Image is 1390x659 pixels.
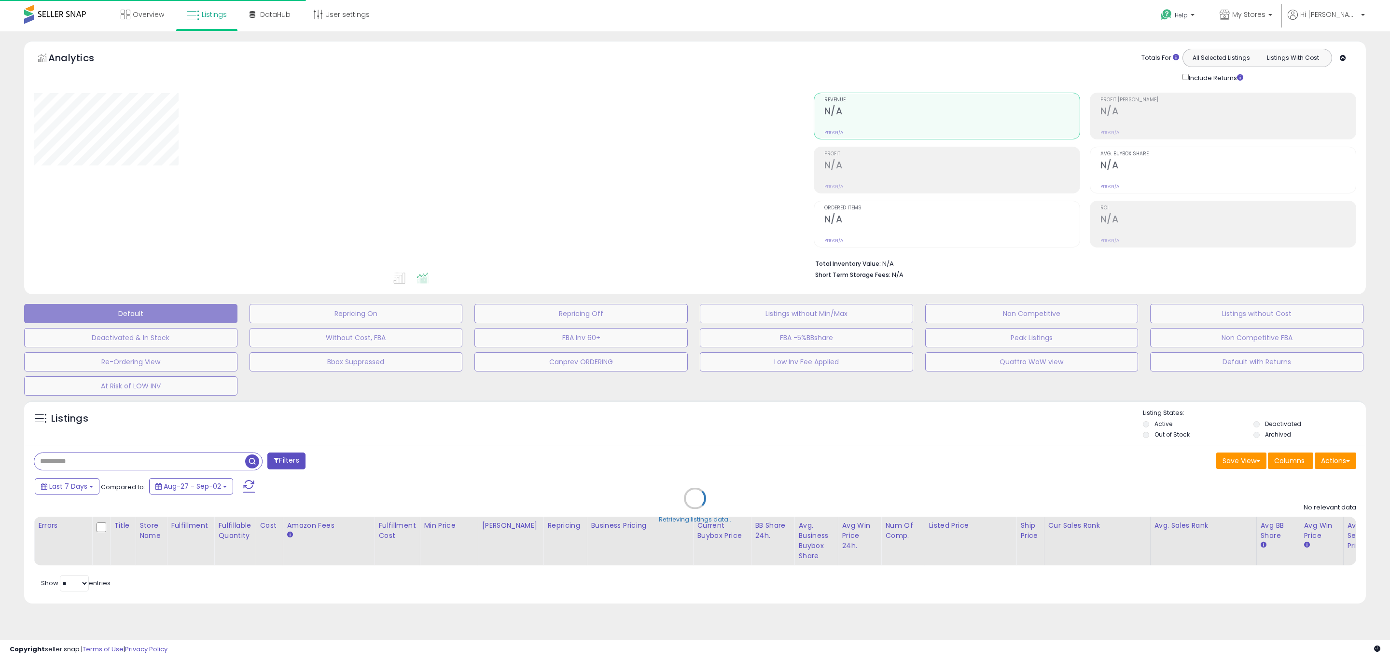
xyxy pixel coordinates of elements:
button: Re-Ordering View [24,352,237,371]
button: At Risk of LOW INV [24,376,237,396]
button: Canprev ORDERING [474,352,688,371]
span: Ordered Items [824,206,1080,211]
small: Prev: N/A [824,183,843,189]
button: Non Competitive [925,304,1139,323]
button: FBA Inv 60+ [474,328,688,347]
h2: N/A [1100,106,1356,119]
button: Listings without Cost [1150,304,1363,323]
button: Repricing On [250,304,463,323]
small: Prev: N/A [824,129,843,135]
button: FBA -5%BBshare [700,328,913,347]
button: Listings without Min/Max [700,304,913,323]
a: Hi [PERSON_NAME] [1288,10,1365,31]
li: N/A [815,257,1349,269]
button: All Selected Listings [1185,52,1257,64]
div: Retrieving listings data.. [659,515,731,524]
b: Short Term Storage Fees: [815,271,890,279]
h2: N/A [824,160,1080,173]
button: Listings With Cost [1257,52,1329,64]
span: Overview [133,10,164,19]
h2: N/A [1100,160,1356,173]
span: Revenue [824,97,1080,103]
span: N/A [892,270,903,279]
small: Prev: N/A [1100,237,1119,243]
small: Prev: N/A [824,237,843,243]
i: Get Help [1160,9,1172,21]
h2: N/A [824,214,1080,227]
button: Peak Listings [925,328,1139,347]
button: Bbox Suppressed [250,352,463,371]
button: Quattro WoW view [925,352,1139,371]
span: Hi [PERSON_NAME] [1300,10,1358,19]
b: Total Inventory Value: [815,260,881,268]
button: Low Inv Fee Applied [700,352,913,371]
button: Repricing Off [474,304,688,323]
button: Default with Returns [1150,352,1363,371]
h2: N/A [824,106,1080,119]
span: Profit [824,151,1080,157]
div: Totals For [1141,54,1179,63]
span: DataHub [260,10,291,19]
button: Default [24,304,237,323]
span: Avg. Buybox Share [1100,151,1356,157]
small: Prev: N/A [1100,183,1119,189]
button: Without Cost, FBA [250,328,463,347]
div: Include Returns [1175,72,1255,83]
span: My Stores [1232,10,1265,19]
button: Deactivated & In Stock [24,328,237,347]
span: ROI [1100,206,1356,211]
small: Prev: N/A [1100,129,1119,135]
span: Profit [PERSON_NAME] [1100,97,1356,103]
h2: N/A [1100,214,1356,227]
span: Listings [202,10,227,19]
a: Help [1153,1,1204,31]
h5: Analytics [48,51,113,67]
button: Non Competitive FBA [1150,328,1363,347]
span: Help [1175,11,1188,19]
